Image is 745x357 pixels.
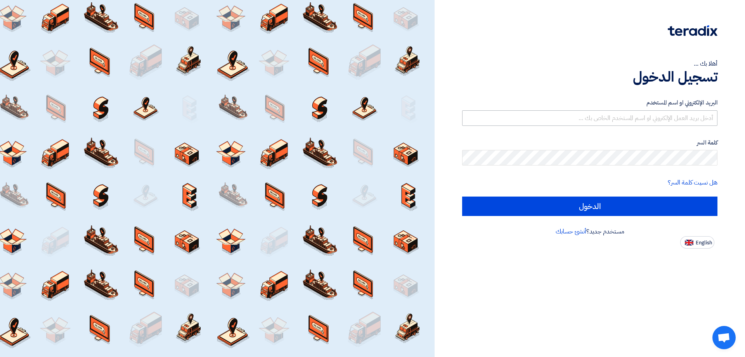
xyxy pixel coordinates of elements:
[680,236,714,249] button: English
[462,197,717,216] input: الدخول
[685,240,693,246] img: en-US.png
[668,25,717,36] img: Teradix logo
[462,227,717,236] div: مستخدم جديد؟
[462,59,717,68] div: أهلا بك ...
[462,138,717,147] label: كلمة السر
[462,110,717,126] input: أدخل بريد العمل الإلكتروني او اسم المستخدم الخاص بك ...
[556,227,586,236] a: أنشئ حسابك
[668,178,717,187] a: هل نسيت كلمة السر؟
[462,98,717,107] label: البريد الإلكتروني او اسم المستخدم
[712,326,736,349] a: دردشة مفتوحة
[462,68,717,85] h1: تسجيل الدخول
[696,240,712,246] span: English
